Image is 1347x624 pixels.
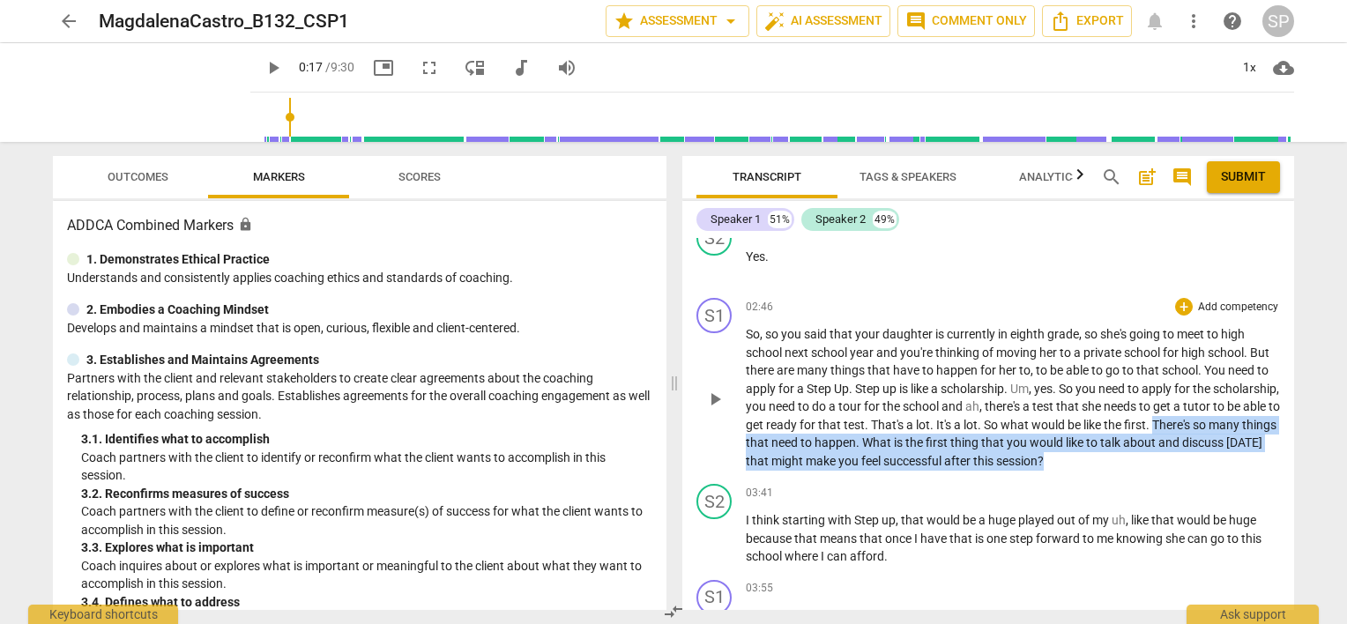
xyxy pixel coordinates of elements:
span: test [1032,399,1056,413]
span: . [1198,363,1204,377]
span: Markers [253,170,305,183]
span: to [1207,327,1221,341]
span: are [777,363,797,377]
span: about [1123,435,1158,449]
button: Volume [551,52,583,84]
span: you [838,454,861,468]
span: forward [1036,531,1083,546]
span: for [1163,345,1181,360]
span: so [765,327,781,341]
span: more_vert [1183,11,1204,32]
button: Search [1098,163,1126,191]
span: going [1129,327,1163,341]
span: high [1181,345,1208,360]
span: with [828,513,854,527]
span: apply [746,382,778,396]
span: star [614,11,635,32]
span: thing [950,435,981,449]
span: many [1209,418,1242,432]
span: be [1213,513,1229,527]
span: , [1276,382,1279,396]
span: to [1213,399,1227,413]
span: because [746,531,794,546]
span: cloud_download [1273,57,1294,78]
div: 51% [768,211,792,228]
span: Export [1050,11,1124,32]
p: 1. Demonstrates Ethical Practice [86,250,270,269]
span: Outcomes [108,170,168,183]
span: Scores [398,170,441,183]
span: to [1086,435,1100,449]
span: be [1050,363,1066,377]
span: 02:46 [746,300,773,315]
div: Change speaker [696,220,732,256]
span: There's [1152,418,1193,432]
span: up [882,382,899,396]
span: , [760,327,765,341]
span: to [800,435,815,449]
span: eighth [1010,327,1047,341]
span: tour [838,399,864,413]
span: of [982,345,996,360]
span: need [1228,363,1257,377]
span: to [1257,363,1269,377]
span: Comment only [905,11,1027,32]
span: do [812,399,829,413]
span: year [850,345,876,360]
button: Play [701,385,729,413]
span: to [1083,531,1097,546]
span: you're [900,345,935,360]
span: What [862,435,894,449]
span: a [906,418,916,432]
span: But [1250,345,1269,360]
div: 1x [1232,54,1266,82]
span: successful [883,454,944,468]
span: discuss [1182,435,1226,449]
div: Change speaker [696,298,732,333]
span: school [746,345,785,360]
span: have [920,531,949,546]
p: Add competency [1196,300,1280,316]
span: her [1039,345,1060,360]
span: starting [782,513,828,527]
button: Fullscreen [413,52,445,84]
span: in [998,327,1010,341]
span: that [1151,513,1177,527]
span: to [1060,345,1074,360]
button: Comment only [897,5,1035,37]
span: . [1244,345,1250,360]
span: able [1066,363,1091,377]
div: 3. 2. Reconfirms measures of success [81,485,652,503]
span: this [973,454,996,468]
span: play_arrow [704,389,726,410]
span: so [1084,327,1100,341]
span: that [981,435,1007,449]
span: grade [1047,327,1079,341]
span: for [1174,382,1193,396]
span: many [797,363,830,377]
button: Assessment [606,5,749,37]
span: be [1068,418,1083,432]
span: huge [1229,513,1256,527]
span: like [1066,435,1086,449]
span: post_add [1136,167,1157,188]
span: ? [1038,454,1044,468]
span: fullscreen [419,57,440,78]
span: happen [815,435,856,449]
span: be [1227,399,1243,413]
span: school [746,549,785,563]
div: 3. 3. Explores what is important [81,539,652,557]
span: for [800,418,818,432]
span: session [996,454,1038,468]
span: to [1127,382,1142,396]
span: is [899,382,911,396]
span: like [1083,418,1104,432]
span: school [1124,345,1163,360]
span: I [914,531,920,546]
span: So [1059,382,1075,396]
span: Step [855,382,882,396]
span: Filler word [1010,382,1029,396]
span: you [746,399,769,413]
span: me [1097,531,1116,546]
button: Add summary [1133,163,1161,191]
